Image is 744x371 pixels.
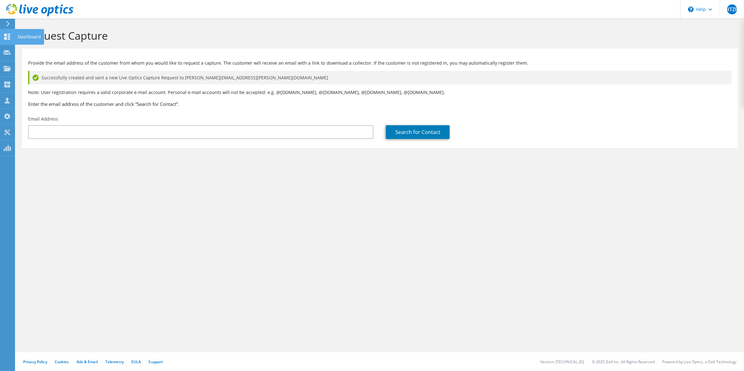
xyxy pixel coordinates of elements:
a: Privacy Policy [23,359,47,364]
p: Note: User registration requires a valid corporate e-mail account. Personal e-mail accounts will ... [28,89,732,96]
label: Email Address [28,116,58,122]
a: Search for Contact [386,125,450,139]
div: Dashboard [15,29,44,45]
a: EULA [131,359,141,364]
a: Telemetry [105,359,124,364]
svg: \n [688,7,694,12]
span: Successfully created and sent a new Live Optics Capture Request to [PERSON_NAME][EMAIL_ADDRESS][P... [42,74,328,81]
span: HTZR [727,4,737,14]
a: Cookies [55,359,69,364]
li: Powered by Live Optics, a Dell Technology [662,359,737,364]
p: Provide the email address of the customer from whom you would like to request a capture. The cust... [28,60,732,67]
a: Support [148,359,163,364]
li: Version: [TECHNICAL_ID] [540,359,584,364]
h3: Enter the email address of the customer and click “Search for Contact”. [28,101,732,107]
a: Ads & Email [77,359,98,364]
h1: Request Capture [25,29,732,42]
li: © 2025 Dell Inc. All Rights Reserved [592,359,655,364]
